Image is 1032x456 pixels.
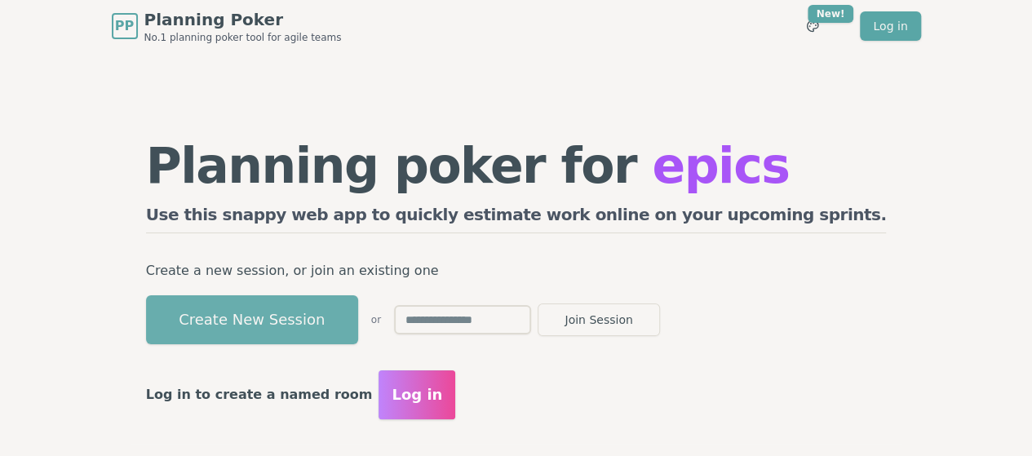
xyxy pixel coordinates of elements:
[144,31,342,44] span: No.1 planning poker tool for agile teams
[798,11,827,41] button: New!
[808,5,854,23] div: New!
[146,295,358,344] button: Create New Session
[379,370,455,419] button: Log in
[146,259,887,282] p: Create a new session, or join an existing one
[146,141,887,190] h1: Planning poker for
[144,8,342,31] span: Planning Poker
[112,8,342,44] a: PPPlanning PokerNo.1 planning poker tool for agile teams
[652,137,789,194] span: epics
[115,16,134,36] span: PP
[392,383,442,406] span: Log in
[146,203,887,233] h2: Use this snappy web app to quickly estimate work online on your upcoming sprints.
[860,11,920,41] a: Log in
[146,383,373,406] p: Log in to create a named room
[371,313,381,326] span: or
[538,303,660,336] button: Join Session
